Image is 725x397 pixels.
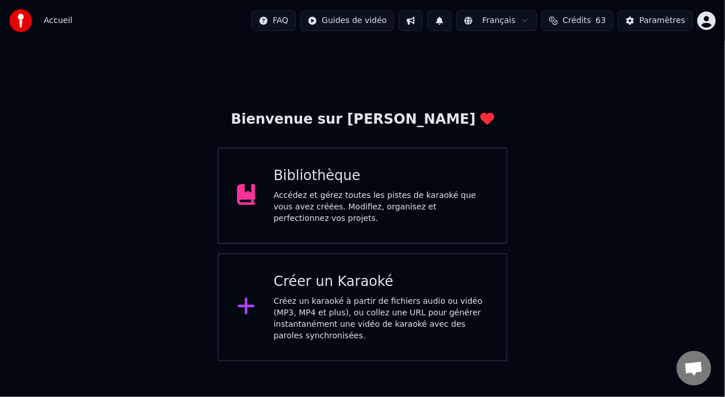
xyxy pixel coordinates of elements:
button: Crédits63 [541,10,613,31]
img: youka [9,9,32,32]
span: 63 [596,15,606,26]
div: Bibliothèque [274,167,489,185]
button: Paramètres [618,10,693,31]
button: Guides de vidéo [300,10,394,31]
div: Bienvenue sur [PERSON_NAME] [231,110,494,129]
div: Ouvrir le chat [677,351,711,385]
span: Crédits [563,15,591,26]
button: FAQ [251,10,296,31]
div: Paramètres [639,15,685,26]
span: Accueil [44,15,72,26]
div: Créer un Karaoké [274,273,489,291]
div: Créez un karaoké à partir de fichiers audio ou vidéo (MP3, MP4 et plus), ou collez une URL pour g... [274,296,489,342]
div: Accédez et gérez toutes les pistes de karaoké que vous avez créées. Modifiez, organisez et perfec... [274,190,489,224]
nav: breadcrumb [44,15,72,26]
